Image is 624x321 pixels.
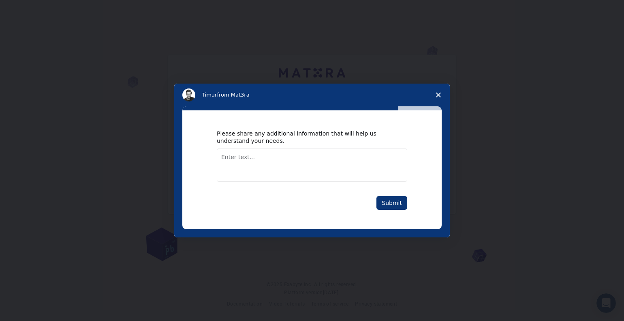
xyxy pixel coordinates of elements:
span: Close survey [427,84,450,106]
div: Please share any additional information that will help us understand your needs. [217,130,395,144]
img: Profile image for Timur [182,88,195,101]
textarea: Enter text... [217,149,407,182]
span: Timur [202,92,217,98]
span: Soporte [16,6,45,13]
button: Submit [376,196,407,210]
span: from Mat3ra [217,92,249,98]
